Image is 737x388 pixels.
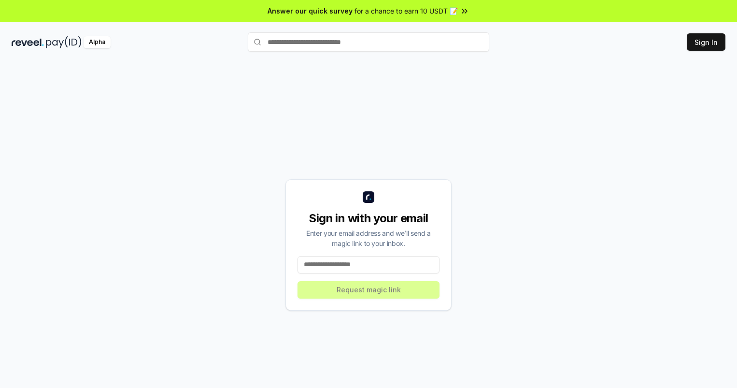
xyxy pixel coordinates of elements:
img: reveel_dark [12,36,44,48]
div: Alpha [84,36,111,48]
div: Enter your email address and we’ll send a magic link to your inbox. [298,228,439,248]
div: Sign in with your email [298,211,439,226]
span: for a chance to earn 10 USDT 📝 [354,6,458,16]
button: Sign In [687,33,725,51]
img: pay_id [46,36,82,48]
img: logo_small [363,191,374,203]
span: Answer our quick survey [268,6,353,16]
